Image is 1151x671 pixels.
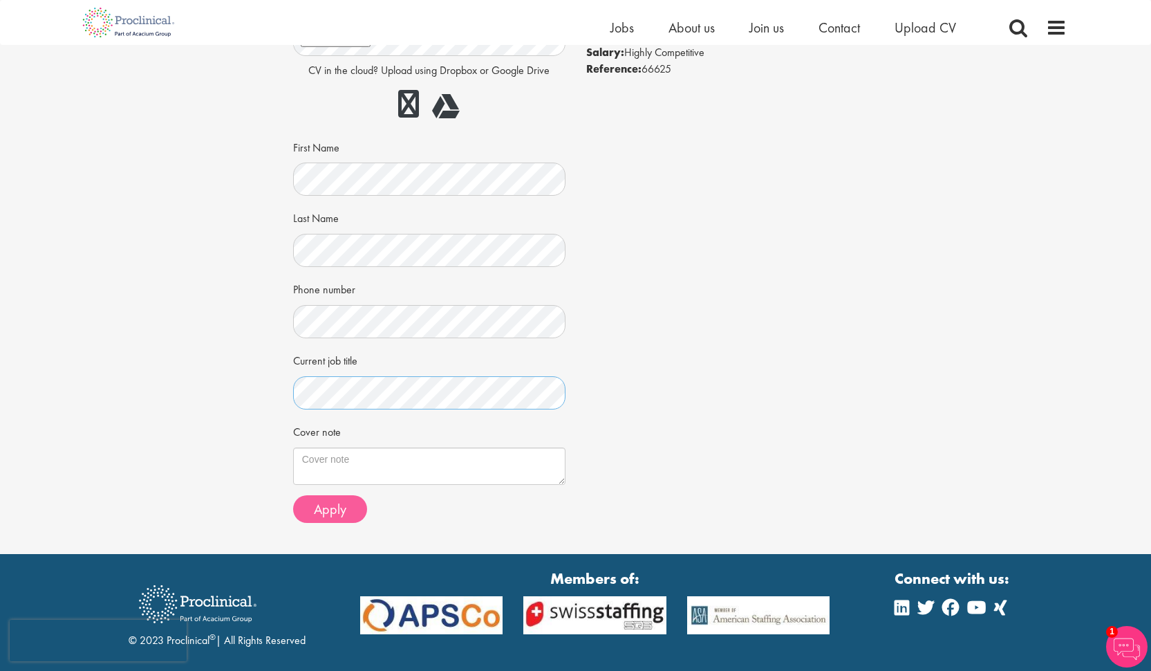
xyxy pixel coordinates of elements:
button: Apply [293,495,367,523]
strong: Members of: [360,568,830,589]
li: Highly Competitive [586,44,859,61]
p: CV in the cloud? Upload using Dropbox or Google Drive [293,63,565,79]
a: Upload CV [895,19,956,37]
strong: Connect with us: [895,568,1012,589]
a: About us [668,19,715,37]
a: Contact [818,19,860,37]
img: APSCo [677,596,841,634]
img: APSCo [513,596,677,634]
li: 66625 [586,61,859,77]
iframe: reCAPTCHA [10,620,187,661]
span: 1 [1106,626,1118,638]
a: Join us [749,19,784,37]
img: Chatbot [1106,626,1148,668]
a: Jobs [610,19,634,37]
div: © 2023 Proclinical | All Rights Reserved [129,575,306,649]
sup: ® [209,632,216,643]
label: Current job title [293,349,357,369]
img: Proclinical Recruitment [129,576,267,633]
label: Cover note [293,420,341,441]
strong: Salary: [586,45,624,59]
label: First Name [293,136,339,156]
label: Phone number [293,277,355,298]
strong: Reference: [586,62,642,76]
span: Apply [314,500,346,518]
img: APSCo [350,596,514,634]
label: Last Name [293,206,339,227]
